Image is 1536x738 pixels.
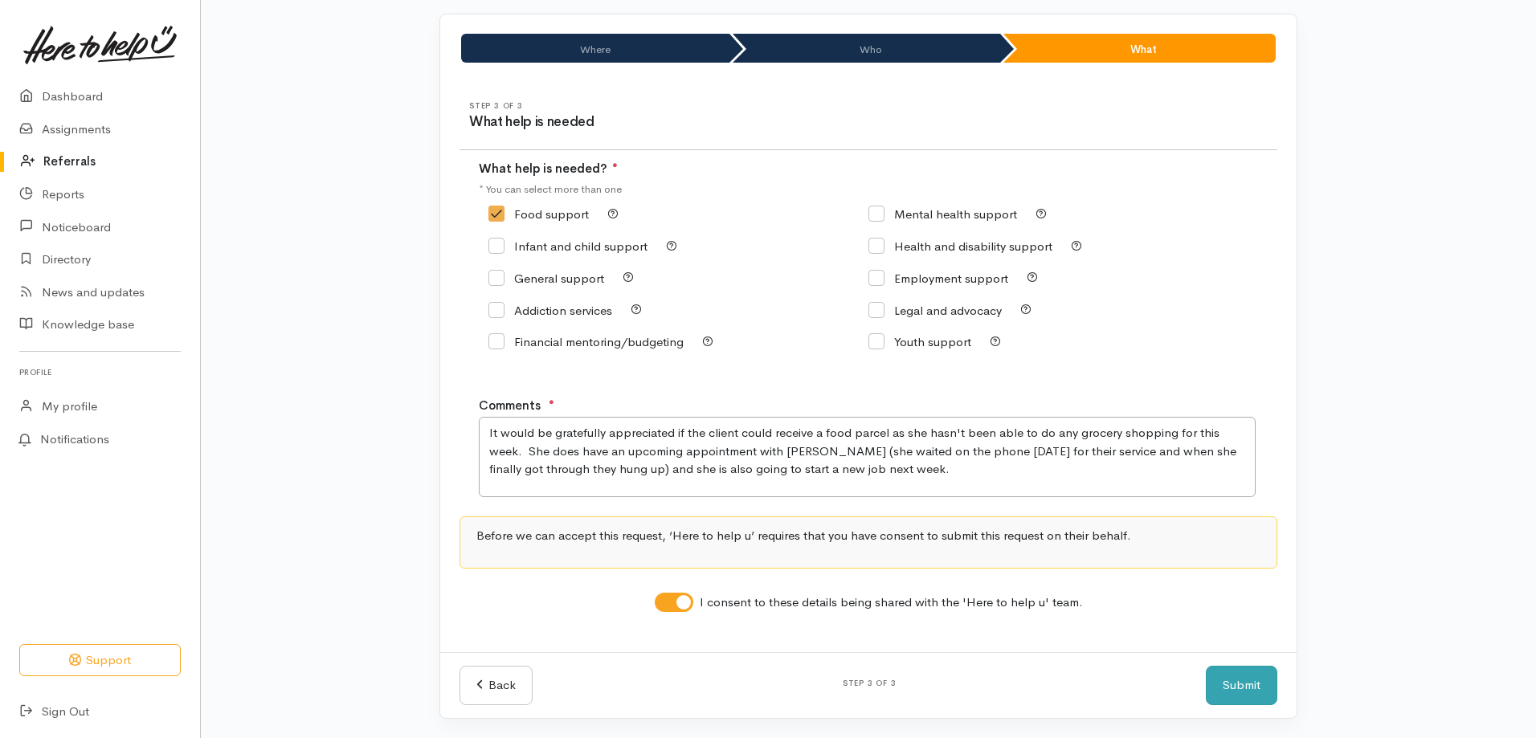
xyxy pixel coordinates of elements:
button: Submit [1206,666,1277,705]
label: Youth support [868,336,971,348]
li: Where [461,34,729,63]
label: General support [488,272,604,284]
label: Comments [479,397,541,415]
li: What [1003,34,1276,63]
sup: ● [612,159,618,170]
li: Who [733,34,1001,63]
sup: ● [549,396,554,407]
label: Legal and advocacy [868,304,1002,316]
h6: Step 3 of 3 [552,679,1187,687]
h6: Step 3 of 3 [469,101,868,110]
label: What help is needed? [479,160,618,178]
h3: What help is needed [469,115,868,130]
a: Back [460,666,533,705]
label: Mental health support [868,208,1017,220]
small: * You can select more than one [479,182,622,196]
p: Before we can accept this request, ‘Here to help u’ requires that you have consent to submit this... [476,527,1260,545]
span: At least 1 option is required [612,161,618,176]
label: Addiction services [488,304,612,316]
label: Employment support [868,272,1008,284]
label: Food support [488,208,589,220]
label: I consent to these details being shared with the 'Here to help u' team. [700,593,1083,612]
button: Support [19,644,181,677]
label: Infant and child support [488,240,647,252]
h6: Profile [19,361,181,383]
label: Financial mentoring/budgeting [488,336,684,348]
label: Health and disability support [868,240,1052,252]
